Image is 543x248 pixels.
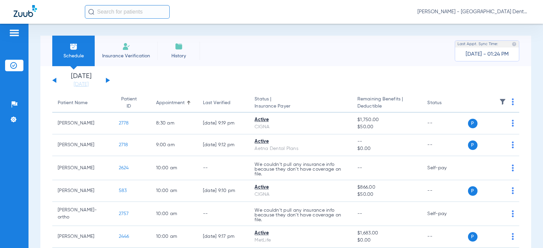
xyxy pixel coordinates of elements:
[357,166,362,170] span: --
[249,94,352,113] th: Status |
[357,145,416,152] span: $0.00
[255,123,347,131] div: CIGNA
[61,81,101,88] a: [DATE]
[58,99,108,107] div: Patient Name
[52,180,113,202] td: [PERSON_NAME]
[512,42,517,46] img: last sync help info
[119,142,128,147] span: 2718
[512,210,514,217] img: group-dot-blue.svg
[422,226,468,248] td: --
[52,202,113,226] td: [PERSON_NAME]-ortho
[119,211,129,216] span: 2757
[255,230,347,237] div: Active
[255,103,347,110] span: Insurance Payer
[119,96,139,110] div: Patient ID
[468,140,478,150] span: P
[255,116,347,123] div: Active
[119,166,129,170] span: 2624
[156,99,192,107] div: Appointment
[255,208,347,222] p: We couldn’t pull any insurance info because they don’t have coverage on file.
[255,138,347,145] div: Active
[422,180,468,202] td: --
[151,226,198,248] td: 10:00 AM
[357,116,416,123] span: $1,750.00
[119,234,129,239] span: 2446
[422,202,468,226] td: Self-pay
[512,120,514,127] img: group-dot-blue.svg
[512,233,514,240] img: group-dot-blue.svg
[357,230,416,237] span: $1,683.00
[198,226,249,248] td: [DATE] 9:17 PM
[352,94,422,113] th: Remaining Benefits |
[52,226,113,248] td: [PERSON_NAME]
[203,99,244,107] div: Last Verified
[357,237,416,244] span: $0.00
[198,156,249,180] td: --
[198,202,249,226] td: --
[417,8,529,15] span: [PERSON_NAME] - [GEOGRAPHIC_DATA] Dental Care
[57,53,90,59] span: Schedule
[61,73,101,88] li: [DATE]
[198,134,249,156] td: [DATE] 9:12 PM
[198,113,249,134] td: [DATE] 9:19 PM
[357,138,416,145] span: --
[198,180,249,202] td: [DATE] 9:10 PM
[255,145,347,152] div: Aetna Dental Plans
[422,156,468,180] td: Self-pay
[14,5,37,17] img: Zuub Logo
[122,42,130,51] img: Manual Insurance Verification
[422,113,468,134] td: --
[52,134,113,156] td: [PERSON_NAME]
[512,165,514,171] img: group-dot-blue.svg
[70,42,78,51] img: Schedule
[119,188,127,193] span: 583
[88,9,94,15] img: Search Icon
[9,29,20,37] img: hamburger-icon
[466,51,509,58] span: [DATE] - 01:24 PM
[151,202,198,226] td: 10:00 AM
[499,98,506,105] img: filter.svg
[512,141,514,148] img: group-dot-blue.svg
[357,123,416,131] span: $50.00
[512,187,514,194] img: group-dot-blue.svg
[85,5,170,19] input: Search for patients
[151,180,198,202] td: 10:00 AM
[151,134,198,156] td: 9:00 AM
[468,119,478,128] span: P
[255,162,347,176] p: We couldn’t pull any insurance info because they don’t have coverage on file.
[100,53,152,59] span: Insurance Verification
[58,99,88,107] div: Patient Name
[357,184,416,191] span: $866.00
[203,99,230,107] div: Last Verified
[512,98,514,105] img: group-dot-blue.svg
[175,42,183,51] img: History
[357,191,416,198] span: $50.00
[468,186,478,196] span: P
[163,53,195,59] span: History
[52,156,113,180] td: [PERSON_NAME]
[156,99,185,107] div: Appointment
[422,134,468,156] td: --
[52,113,113,134] td: [PERSON_NAME]
[468,232,478,242] span: P
[151,113,198,134] td: 8:30 AM
[357,211,362,216] span: --
[255,184,347,191] div: Active
[357,103,416,110] span: Deductible
[255,191,347,198] div: CIGNA
[119,121,129,126] span: 2778
[457,41,498,47] span: Last Appt. Sync Time:
[119,96,146,110] div: Patient ID
[422,94,468,113] th: Status
[151,156,198,180] td: 10:00 AM
[255,237,347,244] div: MetLife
